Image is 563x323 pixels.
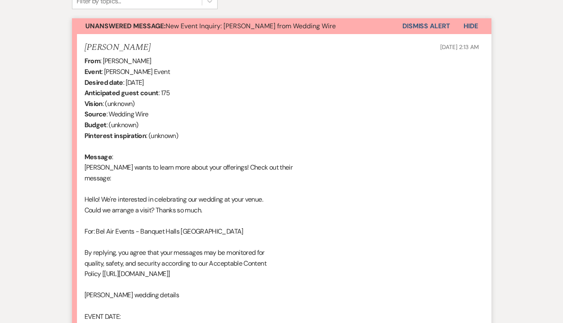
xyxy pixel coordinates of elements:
b: Pinterest inspiration [84,131,146,140]
span: New Event Inquiry: [PERSON_NAME] from Wedding Wire [85,22,336,30]
b: From [84,57,100,65]
button: Unanswered Message:New Event Inquiry: [PERSON_NAME] from Wedding Wire [72,18,402,34]
strong: Unanswered Message: [85,22,166,30]
button: Dismiss Alert [402,18,450,34]
h5: [PERSON_NAME] [84,42,151,53]
b: Anticipated guest count [84,89,159,97]
b: Desired date [84,78,123,87]
span: Hide [464,22,478,30]
b: Event [84,67,102,76]
b: Message [84,153,112,161]
b: Source [84,110,107,118]
button: Hide [450,18,491,34]
b: Vision [84,99,103,108]
span: [DATE] 2:13 AM [440,43,479,51]
b: Budget [84,121,107,129]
